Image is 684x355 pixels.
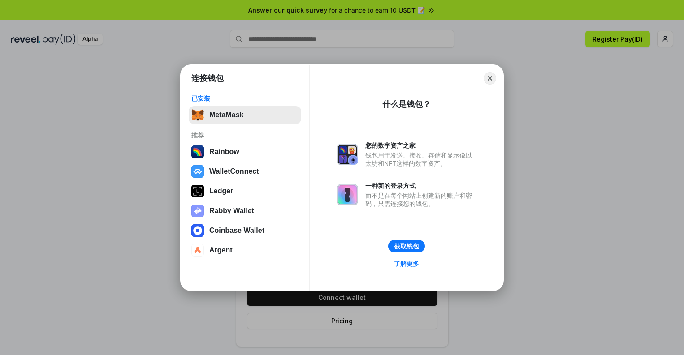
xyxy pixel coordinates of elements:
button: 获取钱包 [388,240,425,252]
div: MetaMask [209,111,243,119]
button: MetaMask [189,106,301,124]
div: 而不是在每个网站上创建新的账户和密码，只需连接您的钱包。 [365,192,476,208]
button: Coinbase Wallet [189,222,301,240]
div: Coinbase Wallet [209,227,264,235]
div: Ledger [209,187,233,195]
button: Ledger [189,182,301,200]
img: svg+xml,%3Csvg%20xmlns%3D%22http%3A%2F%2Fwww.w3.org%2F2000%2Fsvg%22%20fill%3D%22none%22%20viewBox... [337,144,358,165]
div: Rabby Wallet [209,207,254,215]
div: Rainbow [209,148,239,156]
div: 了解更多 [394,260,419,268]
button: WalletConnect [189,163,301,180]
h1: 连接钱包 [191,73,224,84]
img: svg+xml,%3Csvg%20width%3D%22120%22%20height%3D%22120%22%20viewBox%3D%220%200%20120%20120%22%20fil... [191,145,204,158]
img: svg+xml,%3Csvg%20width%3D%2228%22%20height%3D%2228%22%20viewBox%3D%220%200%2028%2028%22%20fill%3D... [191,165,204,178]
img: svg+xml,%3Csvg%20width%3D%2228%22%20height%3D%2228%22%20viewBox%3D%220%200%2028%2028%22%20fill%3D... [191,244,204,257]
div: Argent [209,246,233,254]
button: Rainbow [189,143,301,161]
div: 获取钱包 [394,242,419,250]
div: 一种新的登录方式 [365,182,476,190]
div: WalletConnect [209,167,259,175]
a: 了解更多 [389,258,424,269]
div: 什么是钱包？ [382,99,431,110]
button: Rabby Wallet [189,202,301,220]
img: svg+xml,%3Csvg%20xmlns%3D%22http%3A%2F%2Fwww.w3.org%2F2000%2Fsvg%22%20width%3D%2228%22%20height%3... [191,185,204,197]
div: 推荐 [191,131,299,139]
button: Close [484,72,496,85]
img: svg+xml,%3Csvg%20xmlns%3D%22http%3A%2F%2Fwww.w3.org%2F2000%2Fsvg%22%20fill%3D%22none%22%20viewBox... [337,184,358,205]
img: svg+xml,%3Csvg%20xmlns%3D%22http%3A%2F%2Fwww.w3.org%2F2000%2Fsvg%22%20fill%3D%22none%22%20viewBox... [191,205,204,217]
div: 已安装 [191,94,299,103]
img: svg+xml,%3Csvg%20fill%3D%22none%22%20height%3D%2233%22%20viewBox%3D%220%200%2035%2033%22%20width%... [191,109,204,121]
button: Argent [189,241,301,259]
div: 钱包用于发送、接收、存储和显示像以太坊和NFT这样的数字资产。 [365,151,476,167]
img: svg+xml,%3Csvg%20width%3D%2228%22%20height%3D%2228%22%20viewBox%3D%220%200%2028%2028%22%20fill%3D... [191,224,204,237]
div: 您的数字资产之家 [365,141,476,150]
